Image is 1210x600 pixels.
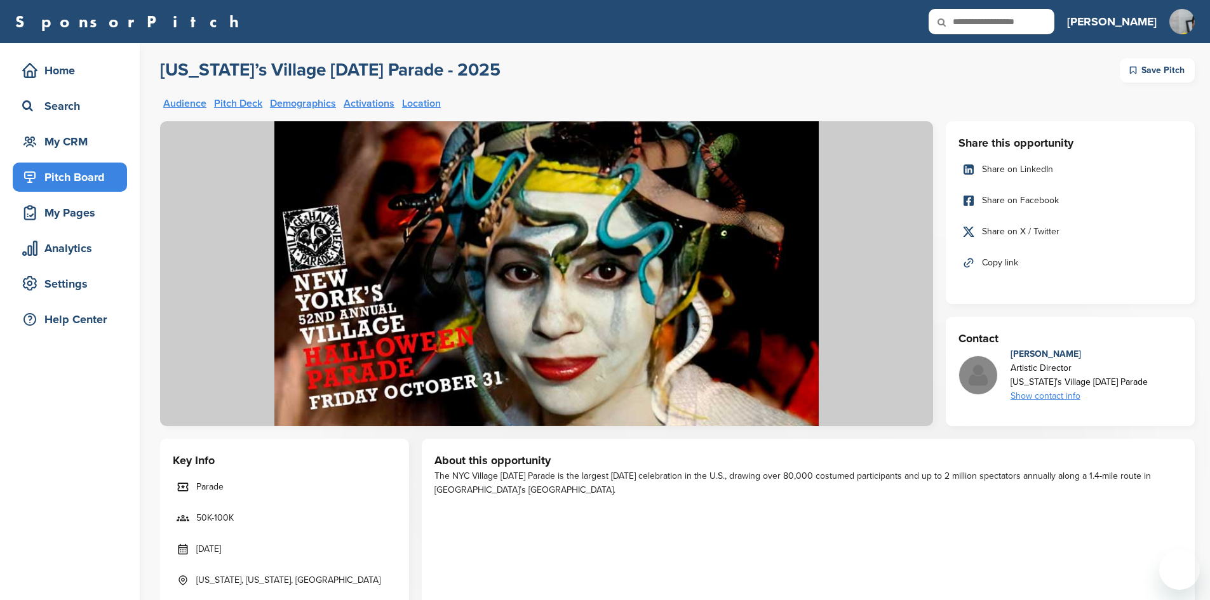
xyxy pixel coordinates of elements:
[982,225,1059,239] span: Share on X / Twitter
[434,469,1182,497] div: The NYC Village [DATE] Parade is the largest [DATE] celebration in the U.S., drawing over 80,000 ...
[173,451,396,469] h3: Key Info
[19,237,127,260] div: Analytics
[13,56,127,85] a: Home
[196,511,234,525] span: 50K-100K
[958,187,1182,214] a: Share on Facebook
[160,58,501,83] a: [US_STATE]’s Village [DATE] Parade - 2025
[1120,58,1195,83] div: Save Pitch
[19,272,127,295] div: Settings
[344,98,394,109] a: Activations
[15,13,247,30] a: SponsorPitch
[13,198,127,227] a: My Pages
[402,98,441,109] a: Location
[958,134,1182,152] h3: Share this opportunity
[19,166,127,189] div: Pitch Board
[958,218,1182,245] a: Share on X / Twitter
[1011,389,1148,403] div: Show contact info
[13,163,127,192] a: Pitch Board
[196,480,224,494] span: Parade
[982,256,1018,270] span: Copy link
[19,59,127,82] div: Home
[958,330,1182,347] h3: Contact
[13,269,127,298] a: Settings
[982,163,1053,177] span: Share on LinkedIn
[434,451,1182,469] h3: About this opportunity
[13,234,127,263] a: Analytics
[19,130,127,153] div: My CRM
[1159,549,1200,590] iframe: Button to launch messaging window
[1011,361,1148,375] div: Artistic Director
[958,250,1182,276] a: Copy link
[163,98,206,109] a: Audience
[19,201,127,224] div: My Pages
[13,91,127,121] a: Search
[1011,347,1148,361] div: [PERSON_NAME]
[959,356,997,394] img: Missing
[982,194,1059,208] span: Share on Facebook
[196,542,221,556] span: [DATE]
[1067,13,1157,30] h3: [PERSON_NAME]
[19,308,127,331] div: Help Center
[160,58,501,81] h2: [US_STATE]’s Village [DATE] Parade - 2025
[196,573,380,587] span: [US_STATE], [US_STATE], [GEOGRAPHIC_DATA]
[1067,8,1157,36] a: [PERSON_NAME]
[270,98,336,109] a: Demographics
[958,156,1182,183] a: Share on LinkedIn
[1011,375,1148,389] div: [US_STATE]’s Village [DATE] Parade
[19,95,127,117] div: Search
[160,121,933,426] img: Sponsorpitch &
[214,98,262,109] a: Pitch Deck
[13,127,127,156] a: My CRM
[13,305,127,334] a: Help Center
